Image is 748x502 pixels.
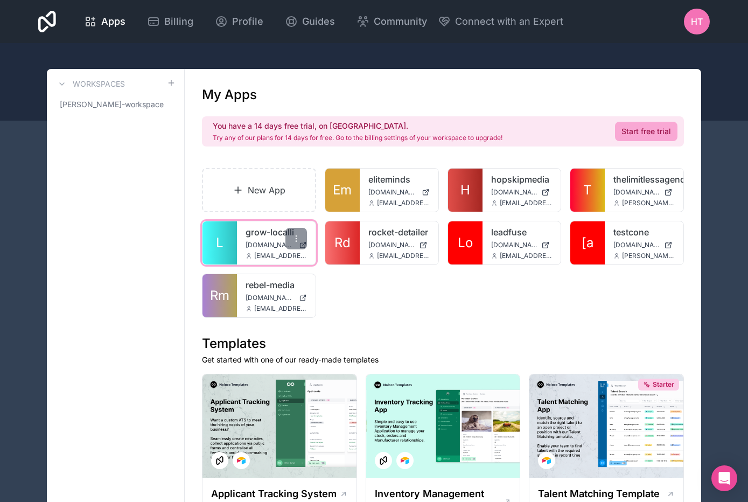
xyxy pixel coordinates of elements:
[613,188,660,197] span: [DOMAIN_NAME]
[613,226,675,239] a: testcone
[302,14,335,29] span: Guides
[211,486,337,501] h1: Applicant Tracking System
[500,199,553,207] span: [EMAIL_ADDRESS][DOMAIN_NAME]
[368,241,430,249] a: [DOMAIN_NAME]
[455,14,563,29] span: Connect with an Expert
[401,456,409,465] img: Airtable Logo
[613,241,660,249] span: [DOMAIN_NAME]
[538,486,660,501] h1: Talent Matching Template
[570,169,605,212] a: T
[246,294,295,302] span: [DOMAIN_NAME]
[613,188,675,197] a: [DOMAIN_NAME]
[377,199,430,207] span: [EMAIL_ADDRESS][DOMAIN_NAME]
[216,234,223,252] span: L
[73,79,125,89] h3: Workspaces
[438,14,563,29] button: Connect with an Expert
[55,95,176,114] a: [PERSON_NAME]-workspace
[583,182,592,199] span: T
[334,234,351,252] span: Rd
[138,10,202,33] a: Billing
[246,294,307,302] a: [DOMAIN_NAME]
[202,86,257,103] h1: My Apps
[213,121,502,131] h2: You have a 14 days free trial, on [GEOGRAPHIC_DATA].
[542,456,551,465] img: Airtable Logo
[582,234,593,252] span: [a
[458,234,473,252] span: Lo
[202,221,237,264] a: L
[374,14,427,29] span: Community
[246,241,295,249] span: [DOMAIN_NAME]
[237,456,246,465] img: Airtable Logo
[254,252,307,260] span: [EMAIL_ADDRESS][DOMAIN_NAME]
[491,226,553,239] a: leadfuse
[491,173,553,186] a: hopskipmedia
[206,10,272,33] a: Profile
[368,241,415,249] span: [DOMAIN_NAME]
[325,169,360,212] a: Em
[613,241,675,249] a: [DOMAIN_NAME]
[333,182,352,199] span: Em
[368,173,430,186] a: eliteminds
[613,173,675,186] a: thelimitlessagency
[368,226,430,239] a: rocket-detailer
[622,252,675,260] span: [PERSON_NAME][EMAIL_ADDRESS][DOMAIN_NAME]
[368,188,417,197] span: [DOMAIN_NAME]
[246,278,307,291] a: rebel-media
[491,188,537,197] span: [DOMAIN_NAME]
[75,10,134,33] a: Apps
[164,14,193,29] span: Billing
[202,168,316,212] a: New App
[691,15,703,28] span: HT
[491,241,553,249] a: [DOMAIN_NAME]
[55,78,125,90] a: Workspaces
[570,221,605,264] a: [a
[711,465,737,491] div: Open Intercom Messenger
[276,10,344,33] a: Guides
[615,122,677,141] a: Start free trial
[348,10,436,33] a: Community
[500,252,553,260] span: [EMAIL_ADDRESS][DOMAIN_NAME]
[622,199,675,207] span: [PERSON_NAME][EMAIL_ADDRESS][DOMAIN_NAME]
[460,182,470,199] span: H
[202,274,237,317] a: Rm
[448,169,483,212] a: H
[210,287,229,304] span: Rm
[368,188,430,197] a: [DOMAIN_NAME]
[325,221,360,264] a: Rd
[101,14,125,29] span: Apps
[246,241,307,249] a: [DOMAIN_NAME]
[246,226,307,239] a: grow-localli
[202,354,684,365] p: Get started with one of our ready-made templates
[254,304,307,313] span: [EMAIL_ADDRESS][DOMAIN_NAME]
[232,14,263,29] span: Profile
[60,99,164,110] span: [PERSON_NAME]-workspace
[653,380,674,389] span: Starter
[213,134,502,142] p: Try any of our plans for 14 days for free. Go to the billing settings of your workspace to upgrade!
[377,252,430,260] span: [EMAIL_ADDRESS][DOMAIN_NAME]
[491,241,537,249] span: [DOMAIN_NAME]
[491,188,553,197] a: [DOMAIN_NAME]
[448,221,483,264] a: Lo
[202,335,684,352] h1: Templates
